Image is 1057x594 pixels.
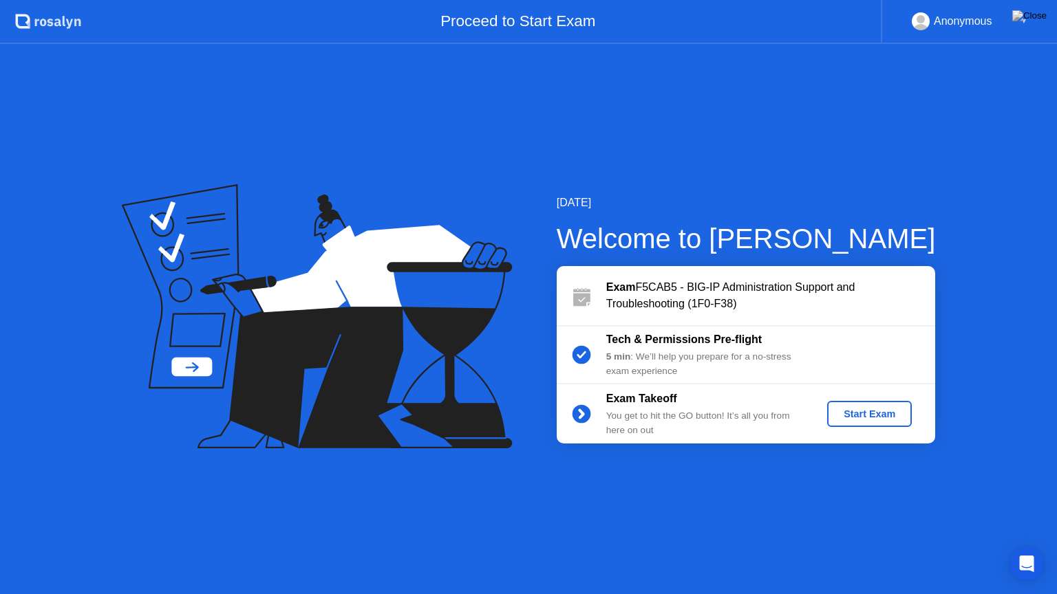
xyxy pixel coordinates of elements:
div: Welcome to [PERSON_NAME] [557,218,936,259]
div: F5CAB5 - BIG-IP Administration Support and Troubleshooting (1F0-F38) [606,279,935,312]
div: Start Exam [833,408,906,419]
div: Anonymous [934,12,992,30]
div: : We’ll help you prepare for a no-stress exam experience [606,350,804,378]
b: Tech & Permissions Pre-flight [606,333,762,345]
button: Start Exam [827,401,912,427]
div: You get to hit the GO button! It’s all you from here on out [606,409,804,437]
b: Exam [606,281,636,293]
div: [DATE] [557,195,936,211]
img: Close [1012,10,1047,21]
div: Open Intercom Messenger [1010,547,1043,580]
b: Exam Takeoff [606,393,677,404]
b: 5 min [606,351,631,362]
